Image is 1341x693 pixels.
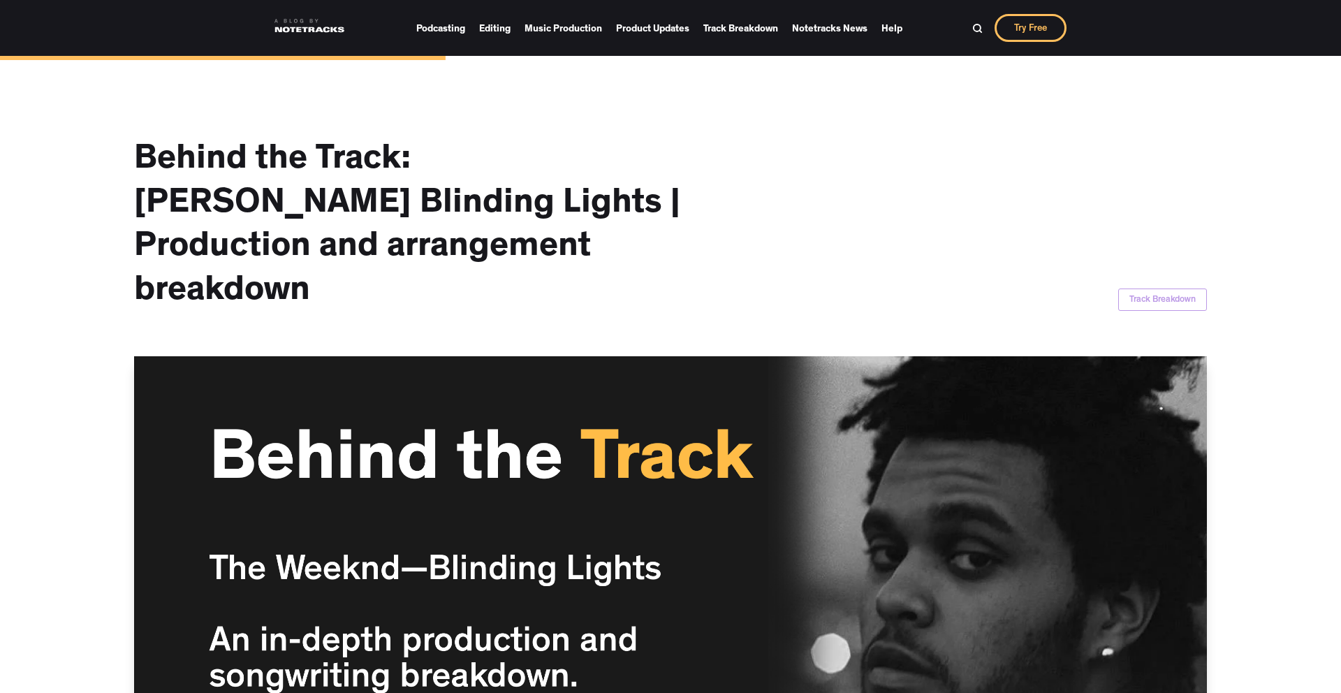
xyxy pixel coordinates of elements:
a: Track Breakdown [703,18,778,38]
h1: Behind the Track: [PERSON_NAME] Blinding Lights | Production and arrangement breakdown [134,140,693,314]
a: Track Breakdown [1118,289,1207,311]
div: Track Breakdown [1129,293,1196,307]
a: Music Production [525,18,602,38]
a: Try Free [995,14,1067,42]
a: Help [881,18,902,38]
a: Notetracks News [792,18,867,38]
a: Editing [479,18,511,38]
img: Search Bar [972,23,983,34]
a: Podcasting [416,18,465,38]
a: Product Updates [616,18,689,38]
